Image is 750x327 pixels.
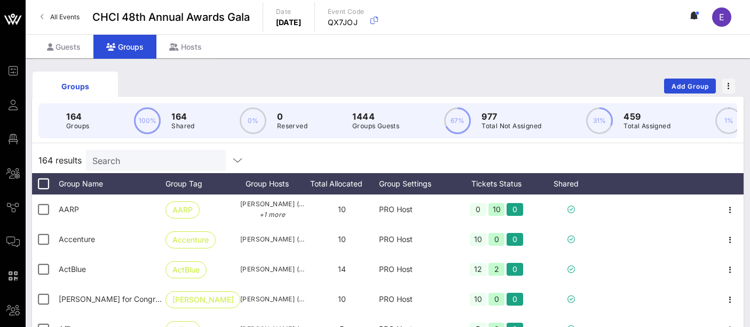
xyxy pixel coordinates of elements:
button: Add Group [664,79,716,94]
div: PRO Host [379,284,454,314]
div: 0 [488,233,505,246]
p: Reserved [277,121,307,131]
div: 0 [507,293,523,306]
div: E [712,7,731,27]
div: Groups [93,35,156,59]
p: QX7JOJ [328,17,365,28]
span: Add Group [671,82,709,90]
p: Groups [66,121,89,131]
p: 164 [66,110,89,123]
div: PRO Host [379,224,454,254]
span: All Events [50,13,80,21]
span: [PERSON_NAME] ([PERSON_NAME][EMAIL_ADDRESS][PERSON_NAME][DOMAIN_NAME]) [240,234,304,245]
div: 10 [470,233,486,246]
p: Total Not Assigned [481,121,541,131]
div: 0 [507,203,523,216]
a: All Events [34,9,86,26]
div: PRO Host [379,254,454,284]
p: +1 more [240,209,304,220]
span: 10 [338,235,346,244]
div: Total Allocated [304,173,379,194]
p: [DATE] [276,17,302,28]
p: Groups Guests [352,121,399,131]
span: [PERSON_NAME] ([PERSON_NAME][EMAIL_ADDRESS][DOMAIN_NAME]) [240,294,304,305]
span: 164 results [38,154,82,167]
p: 1444 [352,110,399,123]
span: Accenture [172,232,209,248]
div: 12 [470,263,486,276]
span: 10 [338,294,346,303]
div: 0 [507,233,523,246]
div: 0 [470,203,486,216]
div: Group Hosts [240,173,304,194]
span: 10 [338,205,346,214]
p: Event Code [328,6,365,17]
div: Group Settings [379,173,454,194]
span: Adriano Espaillat for Congress [59,294,167,303]
div: 0 [488,293,505,306]
div: 10 [470,293,486,306]
div: 10 [488,203,505,216]
div: Guests [34,35,93,59]
div: Groups [41,81,110,92]
p: 459 [623,110,670,123]
div: Group Name [59,173,165,194]
p: Shared [171,121,194,131]
div: PRO Host [379,194,454,224]
div: 0 [507,263,523,276]
div: Hosts [156,35,215,59]
div: Tickets Status [454,173,539,194]
div: Group Tag [165,173,240,194]
span: [PERSON_NAME]… [172,292,233,308]
span: Accenture [59,235,95,244]
span: [PERSON_NAME] ([EMAIL_ADDRESS][DOMAIN_NAME]) [240,199,304,220]
p: 164 [171,110,194,123]
span: ActBlue [59,264,86,274]
span: AARP [172,202,193,218]
span: E [719,12,724,22]
div: Shared [539,173,603,194]
p: 0 [277,110,307,123]
span: AARP [59,205,79,214]
span: ActBlue [172,262,200,278]
span: CHCI 48th Annual Awards Gala [92,9,250,25]
p: Total Assigned [623,121,670,131]
span: 14 [338,264,346,274]
p: Date [276,6,302,17]
div: 2 [488,263,505,276]
p: 977 [481,110,541,123]
span: [PERSON_NAME] ([EMAIL_ADDRESS][DOMAIN_NAME]) [240,264,304,275]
